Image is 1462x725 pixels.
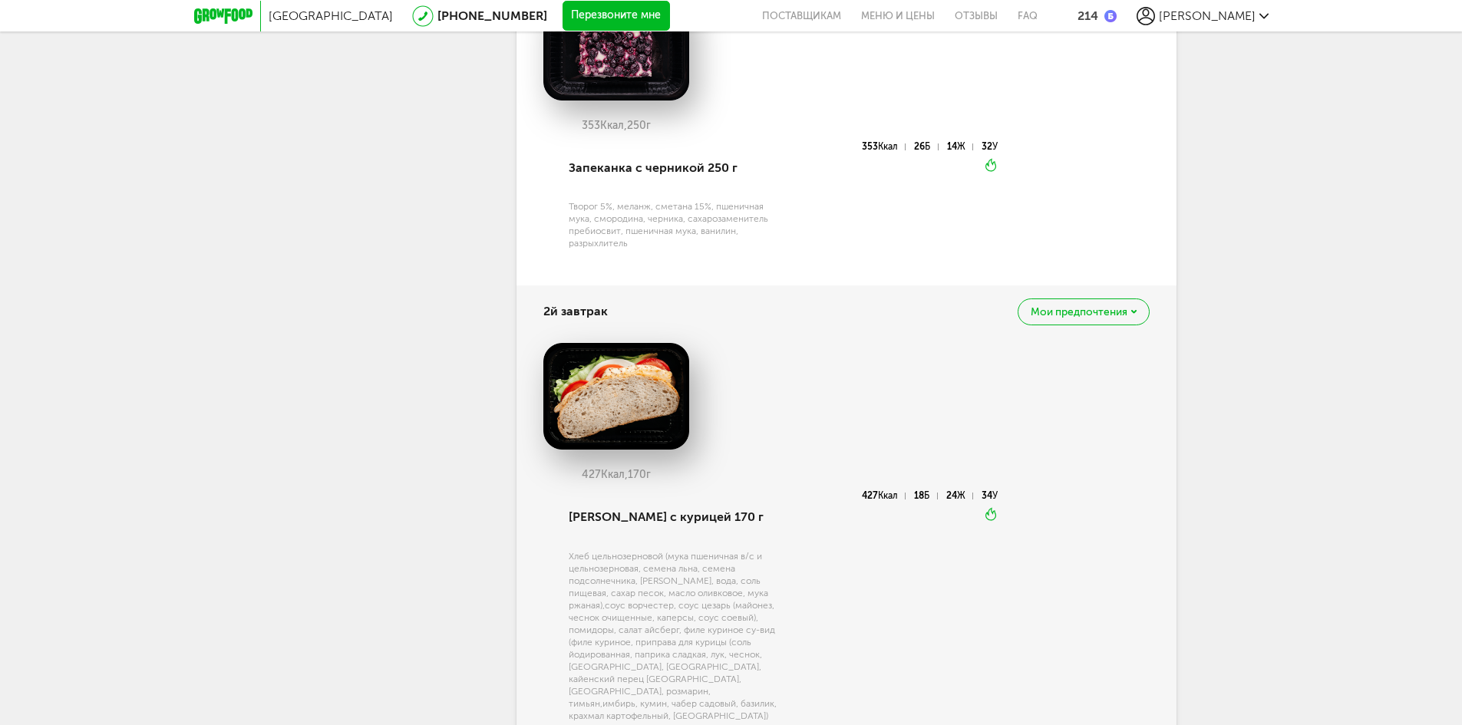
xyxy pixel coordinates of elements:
[914,143,938,150] div: 26
[543,297,608,326] h4: 2й завтрак
[862,493,906,499] div: 427
[957,141,965,152] span: Ж
[543,469,689,481] div: 427 170
[569,550,781,722] div: Хлеб цельнозерновой (мука пшеничная в/с и цельнозерновая, семена льна, семена подсолнечника, [PER...
[924,490,929,501] span: Б
[914,493,937,499] div: 18
[569,142,781,194] div: Запеканка с черникой 250 г
[646,468,651,481] span: г
[543,343,689,450] img: big_4ElMtXLQ7AAiknNt.png
[600,119,627,132] span: Ккал,
[957,490,965,501] span: Ж
[563,1,670,31] button: Перезвоните мне
[878,490,898,501] span: Ккал
[946,493,973,499] div: 24
[569,200,781,249] div: Творог 5%, меланж, сметана 15%, пшеничная мука, смородина, черника, сахарозаменитель пребиосвит, ...
[1078,8,1098,23] div: 214
[646,119,651,132] span: г
[437,8,547,23] a: [PHONE_NUMBER]
[269,8,393,23] span: [GEOGRAPHIC_DATA]
[543,120,689,132] div: 353 250
[947,143,973,150] div: 14
[1104,10,1117,22] img: bonus_b.cdccf46.png
[992,490,998,501] span: У
[1159,8,1256,23] span: [PERSON_NAME]
[925,141,930,152] span: Б
[1031,307,1127,318] span: Мои предпочтения
[862,143,906,150] div: 353
[982,143,998,150] div: 32
[982,493,998,499] div: 34
[878,141,898,152] span: Ккал
[992,141,998,152] span: У
[569,491,781,543] div: [PERSON_NAME] с курицей 170 г
[601,468,628,481] span: Ккал,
